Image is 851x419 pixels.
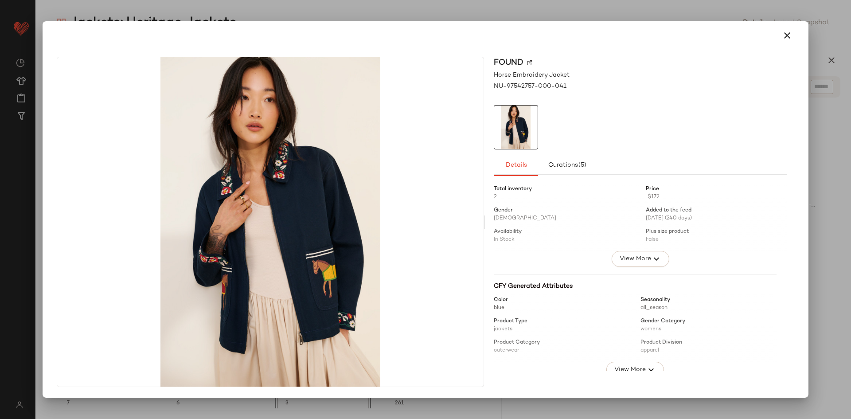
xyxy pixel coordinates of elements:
span: View More [619,254,651,264]
span: Details [505,162,527,169]
img: 97542757_041_b [57,57,484,387]
span: Curations [547,162,586,169]
img: 97542757_041_b [494,106,538,149]
span: Found [494,57,523,69]
span: (5) [578,162,586,169]
div: CFY Generated Attributes [494,282,777,291]
img: svg%3e [527,60,532,66]
button: View More [612,251,669,267]
span: View More [614,364,646,375]
span: NU-97542757-000-041 [494,82,566,91]
span: Horse Embroidery Jacket [494,70,570,80]
button: View More [606,362,664,378]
